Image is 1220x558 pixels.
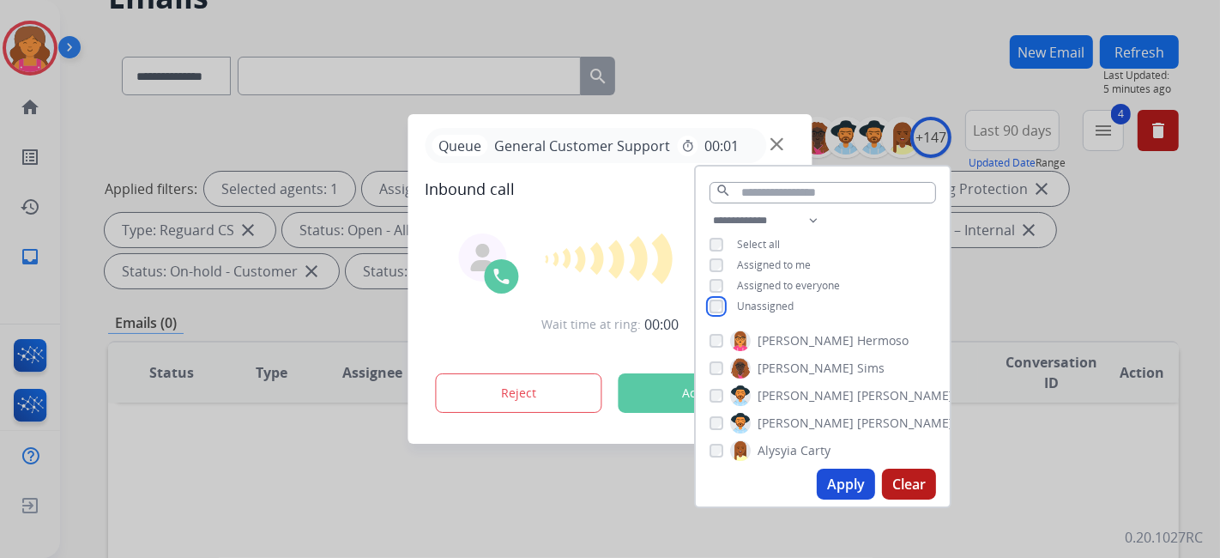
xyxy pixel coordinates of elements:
[758,442,797,459] span: Alysyia
[432,135,488,156] p: Queue
[644,314,679,335] span: 00:00
[817,469,875,500] button: Apply
[737,278,840,293] span: Assigned to everyone
[758,360,854,377] span: [PERSON_NAME]
[882,469,936,500] button: Clear
[426,177,795,201] span: Inbound call
[488,136,678,156] span: General Customer Support
[541,316,641,333] span: Wait time at ring:
[857,332,909,349] span: Hermoso
[758,415,854,432] span: [PERSON_NAME]
[716,183,731,198] mat-icon: search
[857,360,885,377] span: Sims
[800,442,830,459] span: Carty
[1125,527,1203,548] p: 0.20.1027RC
[857,415,953,432] span: [PERSON_NAME]
[737,299,794,313] span: Unassigned
[619,373,785,413] button: Accept
[705,136,740,156] span: 00:01
[737,237,780,252] span: Select all
[469,244,497,271] img: agent-avatar
[770,138,783,151] img: close-button
[857,387,953,404] span: [PERSON_NAME]
[758,332,854,349] span: [PERSON_NAME]
[436,373,602,413] button: Reject
[758,387,854,404] span: [PERSON_NAME]
[492,266,512,287] img: call-icon
[737,258,811,272] span: Assigned to me
[681,139,695,153] mat-icon: timer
